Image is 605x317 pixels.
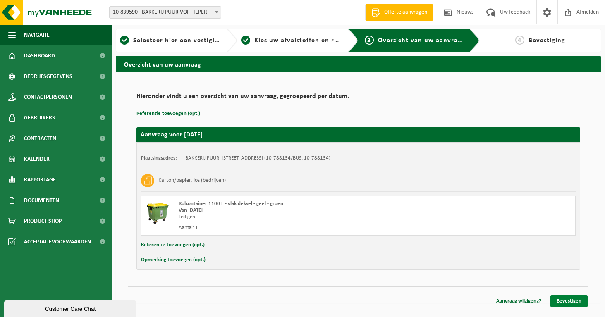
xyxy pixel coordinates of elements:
[24,211,62,231] span: Product Shop
[146,200,170,225] img: WB-1100-HPE-GN-50.png
[141,131,203,138] strong: Aanvraag voor [DATE]
[141,155,177,161] strong: Plaatsingsadres:
[141,255,206,265] button: Opmerking toevoegen (opt.)
[136,108,200,119] button: Referentie toevoegen (opt.)
[24,87,72,107] span: Contactpersonen
[515,36,524,45] span: 4
[24,169,56,190] span: Rapportage
[24,107,55,128] span: Gebruikers
[179,207,203,213] strong: Van [DATE]
[550,295,588,307] a: Bevestigen
[528,37,565,44] span: Bevestiging
[179,224,392,231] div: Aantal: 1
[179,201,283,206] span: Rolcontainer 1100 L - vlak deksel - geel - groen
[24,128,56,149] span: Contracten
[133,37,222,44] span: Selecteer hier een vestiging
[120,36,129,45] span: 1
[179,214,392,220] div: Ledigen
[141,240,205,250] button: Referentie toevoegen (opt.)
[116,56,601,72] h2: Overzicht van uw aanvraag
[158,174,226,187] h3: Karton/papier, los (bedrijven)
[254,37,368,44] span: Kies uw afvalstoffen en recipiënten
[24,190,59,211] span: Documenten
[365,4,433,21] a: Offerte aanvragen
[24,25,50,45] span: Navigatie
[185,155,330,162] td: BAKKERIJ PUUR, [STREET_ADDRESS] (10-788134/BUS, 10-788134)
[382,8,429,17] span: Offerte aanvragen
[241,36,342,45] a: 2Kies uw afvalstoffen en recipiënten
[4,299,138,317] iframe: chat widget
[120,36,220,45] a: 1Selecteer hier een vestiging
[365,36,374,45] span: 3
[24,45,55,66] span: Dashboard
[24,66,72,87] span: Bedrijfsgegevens
[378,37,465,44] span: Overzicht van uw aanvraag
[24,231,91,252] span: Acceptatievoorwaarden
[109,6,221,19] span: 10-839590 - BAKKERIJ PUUR VOF - IEPER
[110,7,221,18] span: 10-839590 - BAKKERIJ PUUR VOF - IEPER
[136,93,580,104] h2: Hieronder vindt u een overzicht van uw aanvraag, gegroepeerd per datum.
[24,149,50,169] span: Kalender
[241,36,250,45] span: 2
[490,295,548,307] a: Aanvraag wijzigen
